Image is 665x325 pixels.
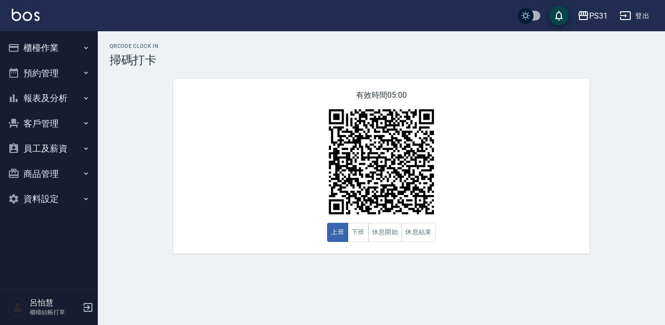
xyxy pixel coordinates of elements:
button: save [549,6,569,25]
button: 休息結束 [401,223,436,242]
button: 報表及分析 [4,86,94,111]
button: 登出 [616,7,653,25]
img: Logo [12,9,40,21]
p: 櫃檯結帳打單 [30,308,80,317]
button: 資料設定 [4,186,94,212]
h5: 呂怡慧 [30,298,80,308]
button: PS31 [574,6,612,26]
button: 員工及薪資 [4,136,94,161]
button: 商品管理 [4,161,94,187]
div: PS31 [589,10,608,22]
button: 休息開始 [368,223,402,242]
button: 上班 [327,223,348,242]
div: 有效時間 05:00 [173,79,590,254]
h3: 掃碼打卡 [110,53,653,67]
button: 櫃檯作業 [4,35,94,61]
button: 預約管理 [4,61,94,86]
img: Person [8,298,27,317]
button: 客戶管理 [4,111,94,136]
h2: QRcode Clock In [110,43,653,49]
button: 下班 [348,223,369,242]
